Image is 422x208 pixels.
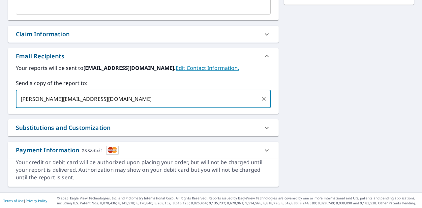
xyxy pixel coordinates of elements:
label: Send a copy of the report to: [16,79,271,87]
p: © 2025 Eagle View Technologies, Inc. and Pictometry International Corp. All Rights Reserved. Repo... [57,196,419,206]
b: [EMAIL_ADDRESS][DOMAIN_NAME]. [83,64,176,72]
div: Payment Information [16,146,119,155]
div: Email Recipients [16,52,64,61]
p: | [3,199,47,203]
div: Claim Information [8,26,279,43]
div: Payment InformationXXXX3531cardImage [8,142,279,159]
div: Substitutions and Customization [16,123,110,132]
a: EditContactInfo [176,64,239,72]
img: cardImage [106,146,119,155]
a: Privacy Policy [26,198,47,203]
label: Your reports will be sent to [16,64,271,72]
div: Email Recipients [8,48,279,64]
div: Substitutions and Customization [8,119,279,136]
div: Your credit or debit card will be authorized upon placing your order, but will not be charged unt... [16,159,271,181]
div: Claim Information [16,30,70,39]
div: XXXX3531 [82,146,103,155]
button: Clear [259,94,268,104]
a: Terms of Use [3,198,24,203]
